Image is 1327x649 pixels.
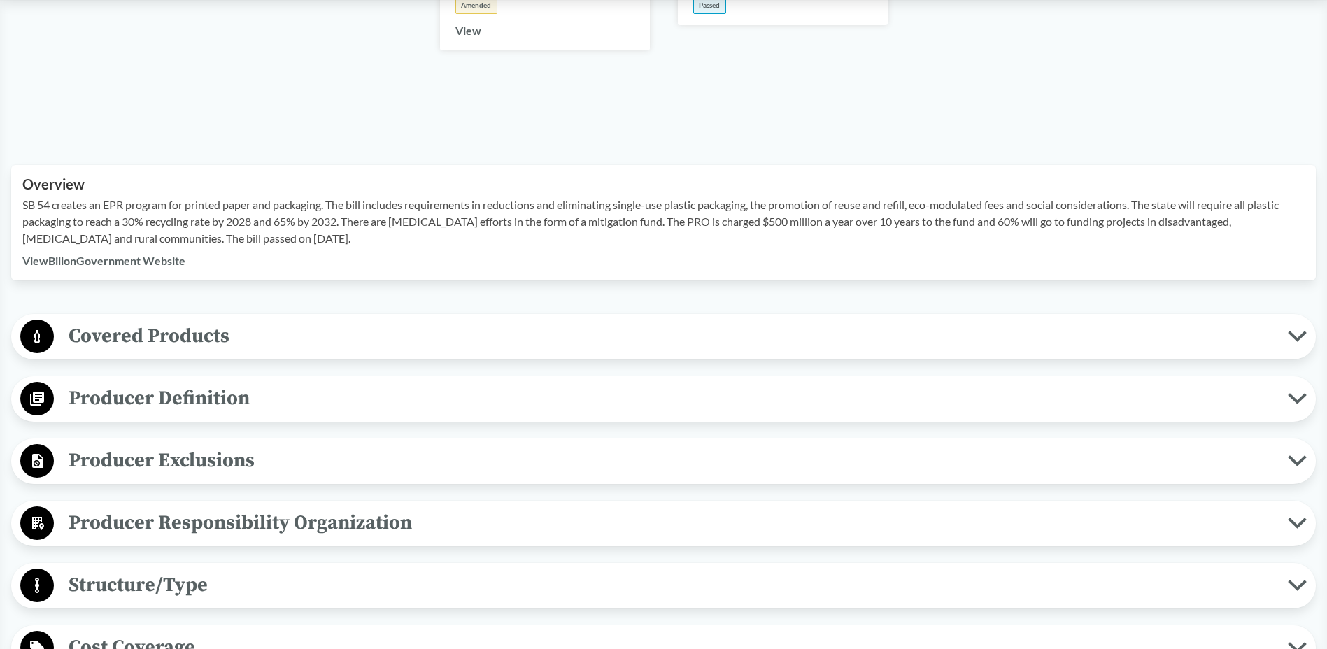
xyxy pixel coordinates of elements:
h2: Overview [22,176,1305,192]
p: SB 54 creates an EPR program for printed paper and packaging. The bill includes requirements in r... [22,197,1305,247]
button: Producer Definition [16,381,1311,417]
button: Covered Products [16,319,1311,355]
button: Structure/Type [16,568,1311,604]
span: Producer Responsibility Organization [54,507,1288,539]
button: Producer Responsibility Organization [16,506,1311,541]
span: Structure/Type [54,569,1288,601]
span: Producer Definition [54,383,1288,414]
a: ViewBillonGovernment Website [22,254,185,267]
a: View [455,24,481,37]
span: Covered Products [54,320,1288,352]
span: Producer Exclusions [54,445,1288,476]
button: Producer Exclusions [16,443,1311,479]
